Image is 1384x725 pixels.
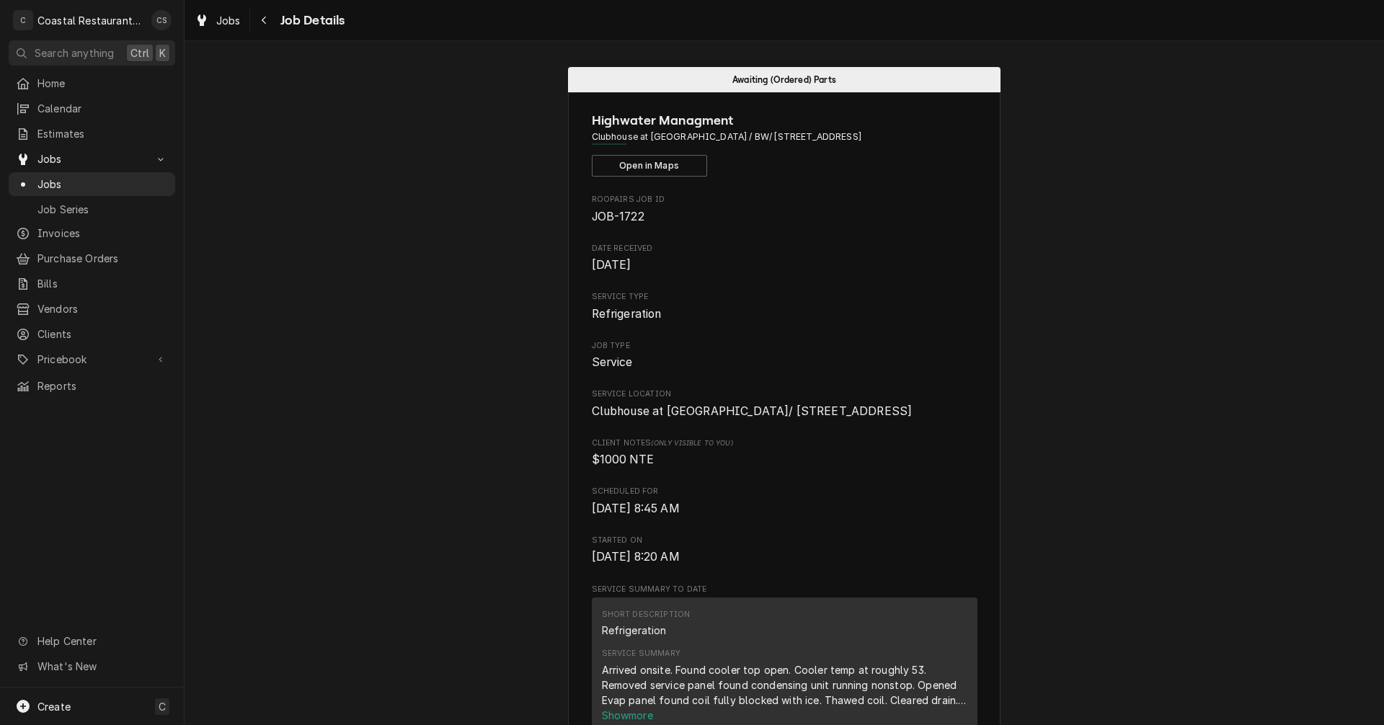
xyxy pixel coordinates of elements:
span: Date Received [592,257,977,274]
div: Short Description [602,609,691,621]
button: Open in Maps [592,155,707,177]
span: $1000 NTE [592,453,654,466]
a: Go to What's New [9,654,175,678]
a: Go to Help Center [9,629,175,653]
div: C [13,10,33,30]
a: Jobs [9,172,175,196]
div: [object Object] [592,437,977,468]
span: Started On [592,548,977,566]
div: Arrived onsite. Found cooler top open. Cooler temp at roughly 53. Removed service panel found con... [602,662,967,708]
span: Service Summary To Date [592,584,977,595]
span: Roopairs Job ID [592,208,977,226]
span: Clubhouse at [GEOGRAPHIC_DATA]/ [STREET_ADDRESS] [592,404,913,418]
div: Scheduled For [592,486,977,517]
div: Chris Sockriter's Avatar [151,10,172,30]
button: Search anythingCtrlK [9,40,175,66]
button: Navigate back [253,9,276,32]
span: [DATE] 8:20 AM [592,550,680,564]
span: C [159,699,166,714]
a: Home [9,71,175,95]
span: Clients [37,326,168,342]
span: Job Type [592,340,977,352]
div: Coastal Restaurant Repair [37,13,143,28]
a: Vendors [9,297,175,321]
div: Client Information [592,111,977,177]
span: Service Location [592,388,977,400]
a: Go to Jobs [9,147,175,171]
span: JOB-1722 [592,210,644,223]
a: Go to Pricebook [9,347,175,371]
div: Service Location [592,388,977,419]
span: Jobs [216,13,241,28]
span: Vendors [37,301,168,316]
a: Estimates [9,122,175,146]
span: Create [37,700,71,713]
span: Search anything [35,45,114,61]
span: Calendar [37,101,168,116]
span: Scheduled For [592,500,977,517]
span: Pricebook [37,352,146,367]
span: Scheduled For [592,486,977,497]
button: Showmore [602,708,967,723]
div: Date Received [592,243,977,274]
span: Service Type [592,306,977,323]
span: Show more [602,709,656,721]
span: Service [592,355,633,369]
div: Service Summary [602,648,680,659]
span: Refrigeration [592,307,662,321]
span: Help Center [37,633,167,649]
span: Ctrl [130,45,149,61]
span: Purchase Orders [37,251,168,266]
span: Job Type [592,354,977,371]
span: Home [37,76,168,91]
span: What's New [37,659,167,674]
a: Invoices [9,221,175,245]
div: Job Type [592,340,977,371]
span: [DATE] 8:45 AM [592,502,680,515]
a: Job Series [9,197,175,221]
div: Roopairs Job ID [592,194,977,225]
span: Awaiting (Ordered) Parts [732,75,836,84]
span: Job Details [276,11,345,30]
a: Jobs [189,9,247,32]
span: Roopairs Job ID [592,194,977,205]
a: Bills [9,272,175,295]
span: K [159,45,166,61]
span: Bills [37,276,168,291]
div: CS [151,10,172,30]
div: Status [568,67,1001,92]
span: Date Received [592,243,977,254]
span: Started On [592,535,977,546]
span: [DATE] [592,258,631,272]
a: Purchase Orders [9,246,175,270]
a: Clients [9,322,175,346]
span: Address [592,130,977,143]
span: Invoices [37,226,168,241]
span: Service Type [592,291,977,303]
div: Refrigeration [602,623,667,638]
span: Jobs [37,177,168,192]
span: Job Series [37,202,168,217]
div: Started On [592,535,977,566]
span: Reports [37,378,168,393]
span: (Only Visible to You) [651,439,732,447]
a: Reports [9,374,175,398]
span: Jobs [37,151,146,166]
div: Service Type [592,291,977,322]
a: Calendar [9,97,175,120]
span: Service Location [592,403,977,420]
span: Estimates [37,126,168,141]
span: Client Notes [592,437,977,449]
span: Name [592,111,977,130]
span: [object Object] [592,451,977,468]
